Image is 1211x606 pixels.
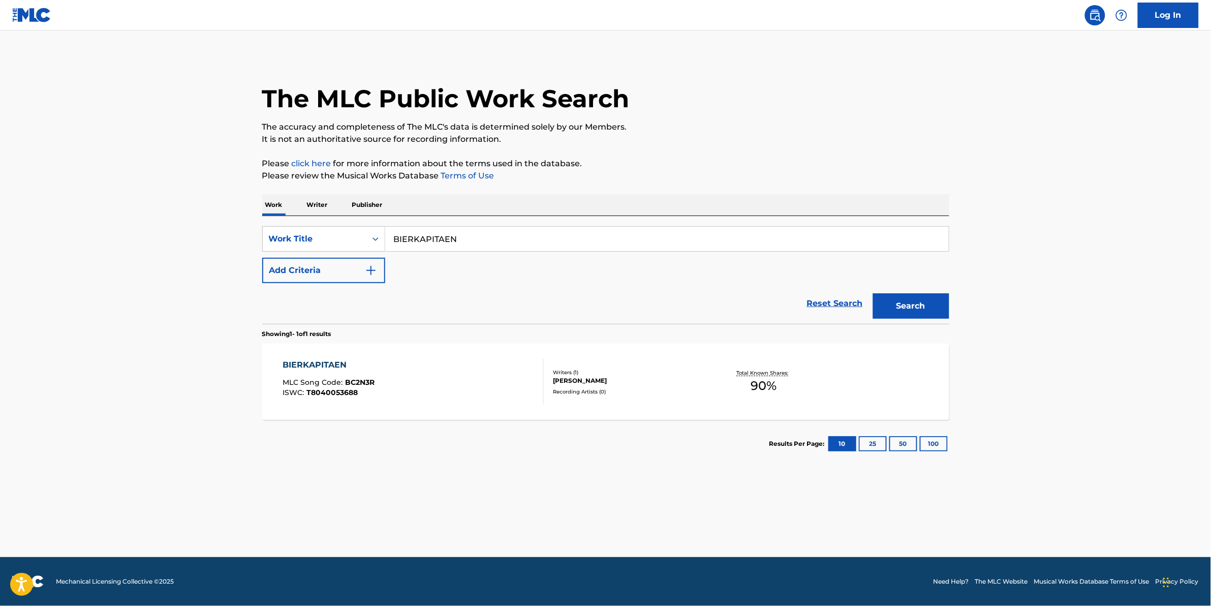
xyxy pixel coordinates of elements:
[283,388,306,397] span: ISWC :
[873,293,949,319] button: Search
[737,369,791,377] p: Total Known Shares:
[975,577,1028,586] a: The MLC Website
[751,377,777,395] span: 90 %
[304,194,331,216] p: Writer
[1115,9,1128,21] img: help
[1156,577,1199,586] a: Privacy Policy
[262,170,949,182] p: Please review the Musical Works Database
[306,388,358,397] span: T8040053688
[262,344,949,420] a: BIERKAPITAENMLC Song Code:BC2N3RISWC:T8040053688Writers (1)[PERSON_NAME]Recording Artists (0)Tota...
[345,378,375,387] span: BC2N3R
[920,436,948,451] button: 100
[56,577,174,586] span: Mechanical Licensing Collective © 2025
[283,359,375,371] div: BIERKAPITAEN
[262,133,949,145] p: It is not an authoritative source for recording information.
[553,369,707,376] div: Writers ( 1 )
[262,194,286,216] p: Work
[769,439,827,448] p: Results Per Page:
[802,292,868,315] a: Reset Search
[262,158,949,170] p: Please for more information about the terms used in the database.
[1163,567,1169,598] div: Ziehen
[262,329,331,339] p: Showing 1 - 1 of 1 results
[12,575,44,588] img: logo
[349,194,386,216] p: Publisher
[934,577,969,586] a: Need Help?
[1034,577,1150,586] a: Musical Works Database Terms of Use
[262,121,949,133] p: The accuracy and completeness of The MLC's data is determined solely by our Members.
[1138,3,1199,28] a: Log In
[365,264,377,277] img: 9d2ae6d4665cec9f34b9.svg
[283,378,345,387] span: MLC Song Code :
[262,83,630,114] h1: The MLC Public Work Search
[1111,5,1132,25] div: Help
[262,226,949,324] form: Search Form
[292,159,331,168] a: click here
[12,8,51,22] img: MLC Logo
[553,376,707,385] div: [PERSON_NAME]
[889,436,917,451] button: 50
[553,388,707,396] div: Recording Artists ( 0 )
[262,258,385,283] button: Add Criteria
[828,436,856,451] button: 10
[439,171,494,180] a: Terms of Use
[269,233,360,245] div: Work Title
[1160,557,1211,606] div: Chat-Widget
[1089,9,1101,21] img: search
[1085,5,1105,25] a: Public Search
[859,436,887,451] button: 25
[1160,557,1211,606] iframe: Chat Widget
